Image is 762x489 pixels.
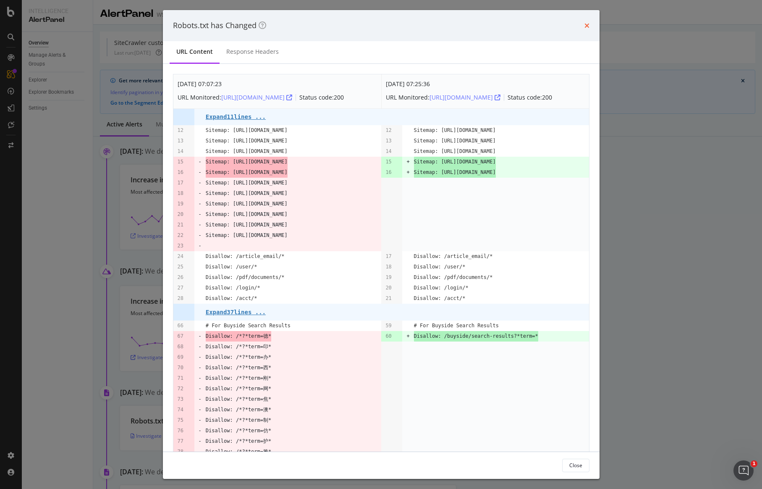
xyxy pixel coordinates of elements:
pre: - [199,426,202,436]
pre: Sitemap: [URL][DOMAIN_NAME] [206,199,288,209]
pre: Disallow: /acct/* [206,293,257,304]
pre: Expand 11 lines ... [206,113,266,120]
pre: 69 [178,352,183,363]
button: [URL][DOMAIN_NAME] [221,91,292,104]
pre: 59 [385,321,391,331]
pre: 25 [178,262,183,272]
pre: 17 [385,251,391,262]
pre: Disallow: /*?*term=刚* [206,373,272,384]
div: URL Monitored: Status code: 200 [386,91,552,104]
pre: - [199,384,202,394]
pre: 20 [178,209,183,220]
pre: - [199,241,202,251]
pre: Disallow: /*?*term=护* [206,436,272,447]
pre: 14 [385,146,391,157]
pre: 27 [178,283,183,293]
pre: 16 [385,167,391,178]
pre: 21 [385,293,391,304]
div: times [584,20,589,31]
pre: 13 [385,136,391,146]
pre: 19 [178,199,183,209]
pre: 20 [385,283,391,293]
pre: - [199,157,202,167]
pre: - [199,178,202,188]
pre: 66 [178,321,183,331]
pre: 67 [178,331,183,342]
div: modal [163,10,600,479]
pre: 16 [178,167,183,178]
span: 1 [751,460,757,467]
pre: Sitemap: [URL][DOMAIN_NAME] [206,146,288,157]
pre: Sitemap: [URL][DOMAIN_NAME] [206,125,288,136]
pre: - [199,209,202,220]
pre: Sitemap: [URL][DOMAIN_NAME] [414,125,496,136]
span: Disallow: /buyside/search-results?*term=* [414,331,538,342]
pre: Disallow: /*?*term=西* [206,363,272,373]
pre: - [199,394,202,405]
pre: 77 [178,436,183,447]
pre: 13 [178,136,183,146]
a: [URL][DOMAIN_NAME] [221,93,292,101]
pre: 22 [178,230,183,241]
pre: - [199,199,202,209]
pre: - [199,352,202,363]
div: [DATE] 07:25:36 [386,79,552,89]
div: [URL][DOMAIN_NAME] [429,93,500,102]
pre: Disallow: /article_email/* [414,251,493,262]
pre: 14 [178,146,183,157]
pre: 12 [178,125,183,136]
pre: Sitemap: [URL][DOMAIN_NAME] [414,146,496,157]
pre: 60 [385,331,391,342]
div: [DATE] 07:07:23 [178,79,344,89]
pre: + [406,157,409,167]
pre: - [199,415,202,426]
pre: Sitemap: [URL][DOMAIN_NAME] [206,188,288,199]
pre: 15 [178,157,183,167]
div: Response Headers [226,47,279,56]
pre: 68 [178,342,183,352]
pre: - [199,331,202,342]
div: URL Content [176,47,213,56]
pre: 76 [178,426,183,436]
pre: 17 [178,178,183,188]
pre: Disallow: /login/* [414,283,469,293]
pre: - [199,363,202,373]
pre: 28 [178,293,183,304]
iframe: Intercom live chat [733,460,754,481]
pre: 23 [178,241,183,251]
pre: 71 [178,373,183,384]
div: Robots.txt has Changed [173,20,266,31]
pre: Disallow: /*?*term=雅* [206,447,272,457]
pre: Disallow: /*?*term=焦* [206,394,272,405]
pre: - [199,405,202,415]
pre: Disallow: /*?*term=印* [206,342,272,352]
pre: - [199,342,202,352]
pre: 24 [178,251,183,262]
button: Close [562,459,589,472]
pre: Expand 37 lines ... [206,309,266,315]
pre: Disallow: /*?*term=仿* [206,426,272,436]
button: [URL][DOMAIN_NAME] [429,91,500,104]
pre: 18 [178,188,183,199]
div: [URL][DOMAIN_NAME] [221,93,292,102]
pre: Disallow: /login/* [206,283,260,293]
span: Sitemap: [URL][DOMAIN_NAME] [206,167,288,178]
pre: Disallow: /*?*term=网* [206,384,272,394]
pre: Sitemap: [URL][DOMAIN_NAME] [206,220,288,230]
pre: + [406,331,409,342]
div: URL Monitored: Status code: 200 [178,91,344,104]
div: Close [569,462,582,469]
pre: Disallow: /article_email/* [206,251,285,262]
pre: Sitemap: [URL][DOMAIN_NAME] [206,230,288,241]
pre: 18 [385,262,391,272]
pre: Disallow: /pdf/documents/* [414,272,493,283]
pre: Disallow: /*?*term=澳* [206,405,272,415]
pre: Disallow: /acct/* [414,293,466,304]
span: Sitemap: [URL][DOMAIN_NAME] [414,167,496,178]
pre: - [199,373,202,384]
pre: Sitemap: [URL][DOMAIN_NAME] [414,136,496,146]
pre: Disallow: /*?*term=办* [206,352,272,363]
pre: Disallow: /user/* [206,262,257,272]
pre: + [406,167,409,178]
pre: 78 [178,447,183,457]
